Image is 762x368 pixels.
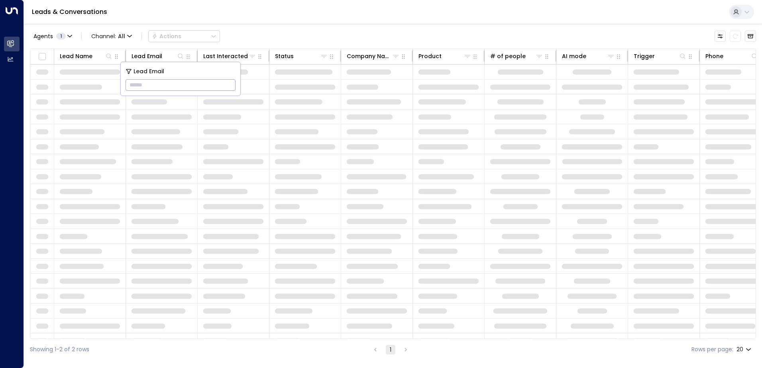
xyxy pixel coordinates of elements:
div: Trigger [634,51,687,61]
div: Lead Name [60,51,92,61]
button: Customize [715,31,726,42]
div: Last Interacted [203,51,248,61]
div: Status [275,51,328,61]
button: Archived Leads [745,31,756,42]
div: Last Interacted [203,51,256,61]
span: Lead Email [134,67,164,76]
button: Channel:All [88,31,135,42]
div: Phone [705,51,723,61]
div: Company Name [347,51,400,61]
button: Actions [148,30,220,42]
div: AI mode [562,51,586,61]
label: Rows per page: [691,345,733,354]
div: Product [418,51,471,61]
div: Lead Name [60,51,113,61]
div: Button group with a nested menu [148,30,220,42]
span: Refresh [730,31,741,42]
div: Product [418,51,442,61]
div: Trigger [634,51,655,61]
div: Lead Email [132,51,162,61]
div: AI mode [562,51,615,61]
div: # of people [490,51,543,61]
div: Showing 1-2 of 2 rows [30,345,89,354]
div: Company Name [347,51,392,61]
span: Agents [33,33,53,39]
button: page 1 [386,345,395,354]
span: All [118,33,125,39]
span: Channel: [88,31,135,42]
span: 1 [56,33,66,39]
div: Actions [152,33,181,40]
div: # of people [490,51,526,61]
a: Leads & Conversations [32,7,107,16]
nav: pagination navigation [370,345,411,354]
button: Agents1 [30,31,75,42]
div: 20 [736,344,753,355]
div: Phone [705,51,758,61]
div: Lead Email [132,51,185,61]
div: Status [275,51,294,61]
